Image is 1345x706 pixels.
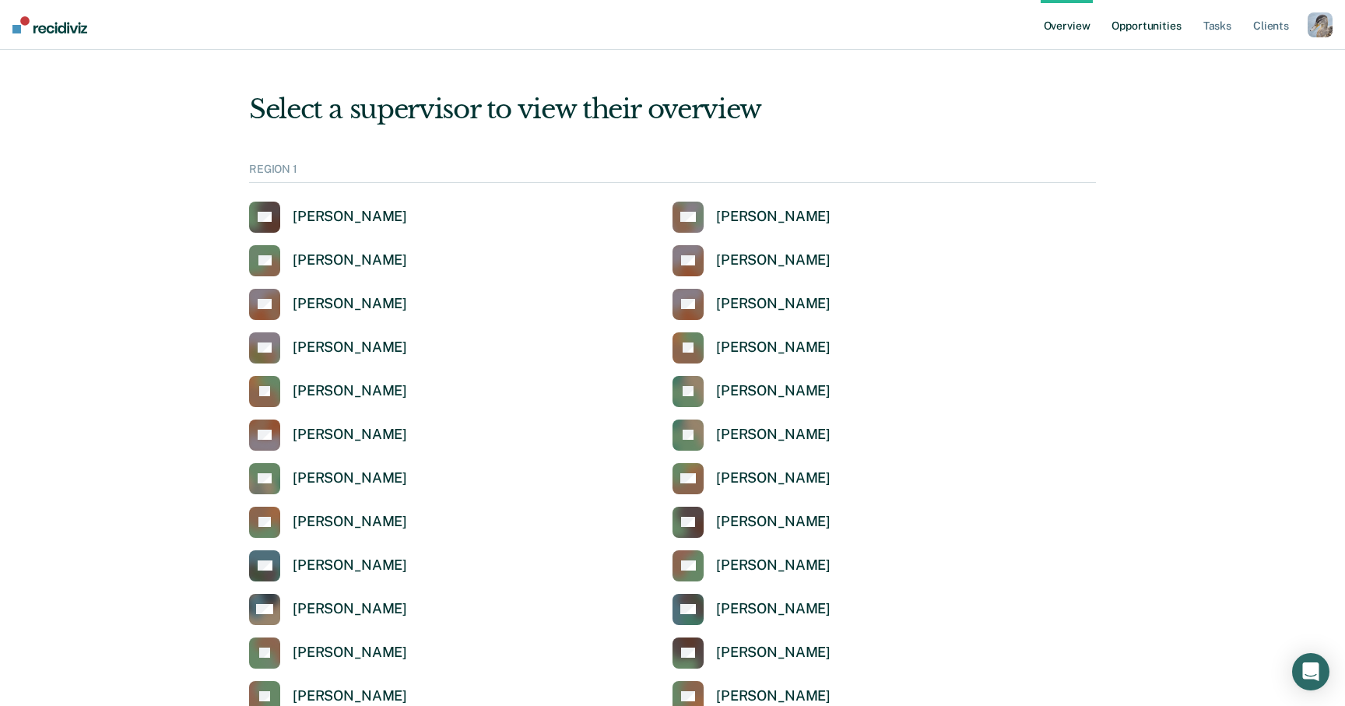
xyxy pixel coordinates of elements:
div: [PERSON_NAME] [293,295,407,313]
a: [PERSON_NAME] [672,332,831,364]
div: [PERSON_NAME] [716,513,831,531]
div: [PERSON_NAME] [716,426,831,444]
div: [PERSON_NAME] [293,382,407,400]
div: [PERSON_NAME] [716,687,831,705]
div: [PERSON_NAME] [293,600,407,618]
a: [PERSON_NAME] [672,550,831,581]
div: [PERSON_NAME] [716,339,831,357]
div: [PERSON_NAME] [716,208,831,226]
a: [PERSON_NAME] [249,638,407,669]
a: [PERSON_NAME] [672,507,831,538]
a: [PERSON_NAME] [249,202,407,233]
a: [PERSON_NAME] [672,376,831,407]
a: [PERSON_NAME] [249,507,407,538]
div: [PERSON_NAME] [716,382,831,400]
a: [PERSON_NAME] [672,463,831,494]
div: [PERSON_NAME] [293,687,407,705]
a: [PERSON_NAME] [249,289,407,320]
div: [PERSON_NAME] [293,208,407,226]
a: [PERSON_NAME] [672,289,831,320]
div: Select a supervisor to view their overview [249,93,1096,125]
div: [PERSON_NAME] [293,469,407,487]
div: [PERSON_NAME] [293,644,407,662]
img: Recidiviz [12,16,87,33]
div: [PERSON_NAME] [716,600,831,618]
a: [PERSON_NAME] [249,245,407,276]
div: [PERSON_NAME] [293,426,407,444]
a: [PERSON_NAME] [249,594,407,625]
div: [PERSON_NAME] [293,557,407,574]
div: [PERSON_NAME] [716,295,831,313]
a: [PERSON_NAME] [672,245,831,276]
a: [PERSON_NAME] [672,202,831,233]
div: Open Intercom Messenger [1292,653,1329,690]
a: [PERSON_NAME] [249,420,407,451]
div: [PERSON_NAME] [716,644,831,662]
div: [PERSON_NAME] [716,469,831,487]
a: [PERSON_NAME] [249,376,407,407]
div: [PERSON_NAME] [293,513,407,531]
div: REGION 1 [249,163,1096,183]
a: [PERSON_NAME] [249,550,407,581]
div: [PERSON_NAME] [716,251,831,269]
a: [PERSON_NAME] [672,594,831,625]
div: [PERSON_NAME] [716,557,831,574]
a: [PERSON_NAME] [672,638,831,669]
a: [PERSON_NAME] [249,332,407,364]
div: [PERSON_NAME] [293,339,407,357]
a: [PERSON_NAME] [249,463,407,494]
a: [PERSON_NAME] [672,420,831,451]
div: [PERSON_NAME] [293,251,407,269]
